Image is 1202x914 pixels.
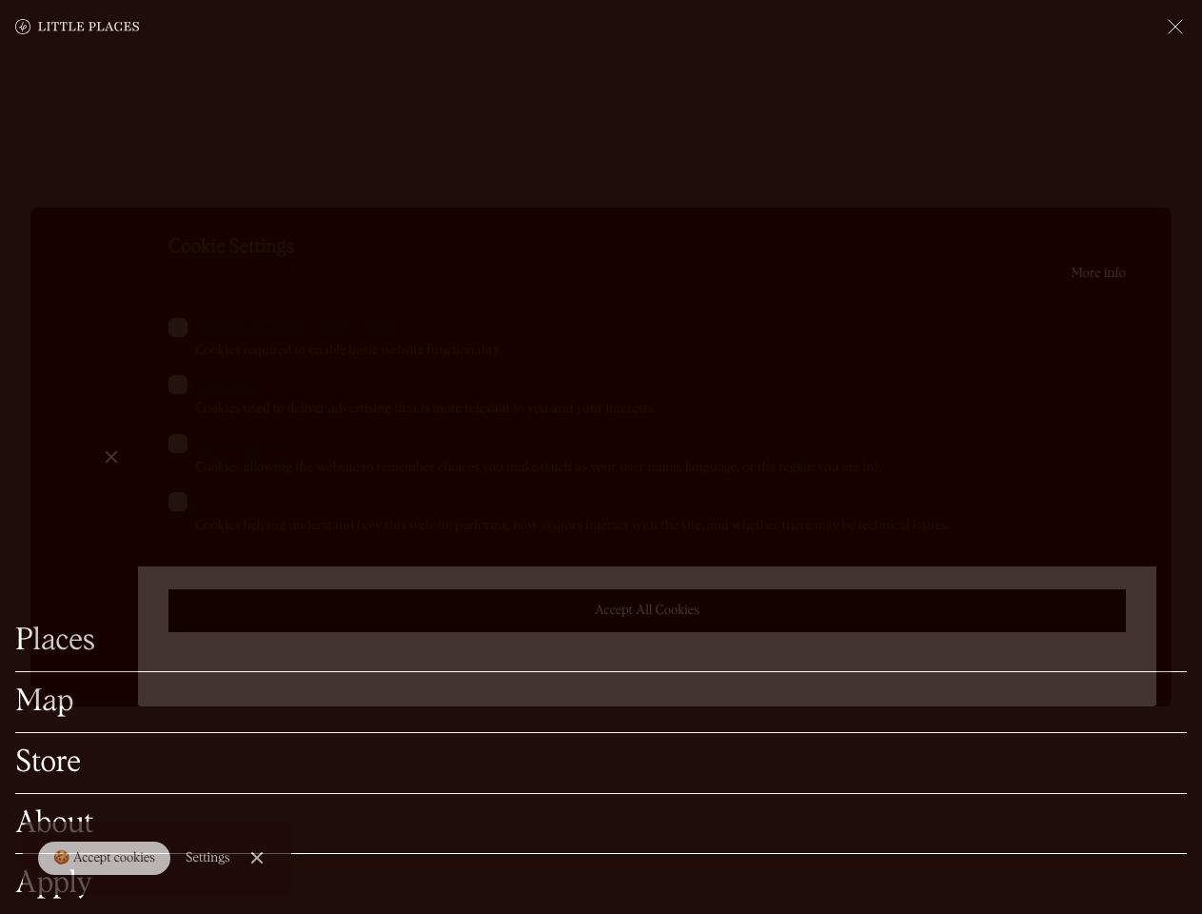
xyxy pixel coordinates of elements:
div: Cookies required to enable basic website functionality. [195,342,1126,361]
span: Marketing [195,376,258,396]
form: ck-form [168,284,1126,680]
a: Close Cookie Preference Manager [92,438,130,476]
span: Analytics [195,493,252,513]
div: Cookies used to deliver advertising that is more relevant to you and your interests. [195,400,1126,419]
div: Close Cookie Preference Manager [110,457,111,458]
div: Cookies allowing the website to remember choices you make (such as your user name, language, or t... [195,459,1126,478]
div: Cookie Settings [168,234,1126,261]
div: Strictly Necessary (Always Active) [195,318,1126,338]
div: Save Settings [168,663,1126,676]
span: Personalization [195,435,289,455]
div: Accept All Cookies [188,604,1106,617]
div: Cookies helping understand how this website performs, how visitors interact with the site, and wh... [195,517,1126,536]
a: More info [1071,267,1126,280]
a: Save Settings [168,647,1126,690]
a: Accept All Cookies [168,589,1126,632]
div: By clicking “Accept All Cookies”, you agree to the storing of cookies on your device to enhance s... [168,265,1126,284]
